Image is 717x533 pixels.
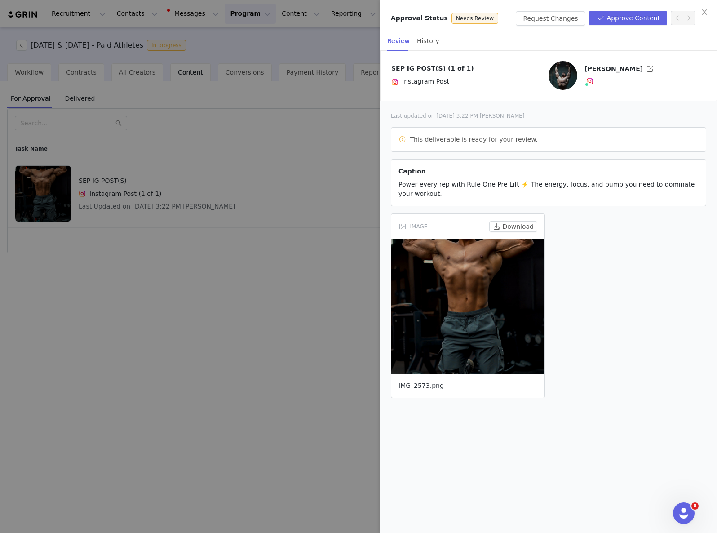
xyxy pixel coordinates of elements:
article: This deliverable is ready for your review. [391,127,706,152]
img: instagram.svg [391,79,398,86]
img: instagram.svg [586,78,593,85]
iframe: Intercom live chat [673,502,695,524]
button: Download [489,221,537,232]
span: IMAGE [410,222,428,231]
p: Caption [398,167,699,176]
img: IMG_2573.png [391,239,544,374]
a: IMG_2573.png [398,382,444,389]
span: Instagram Post [402,77,449,88]
span: Power every rep with Rule One Pre Lift ⚡️ The energy, focus, and pump you need to dominate your w... [398,181,695,197]
span: 8 [691,502,699,510]
img: a43a00ac-3c72-4b2a-ac63-2a70fc575c70--s.jpg [549,61,577,90]
div: Last updated on [DATE] 3:22 PM [PERSON_NAME] [391,112,706,120]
